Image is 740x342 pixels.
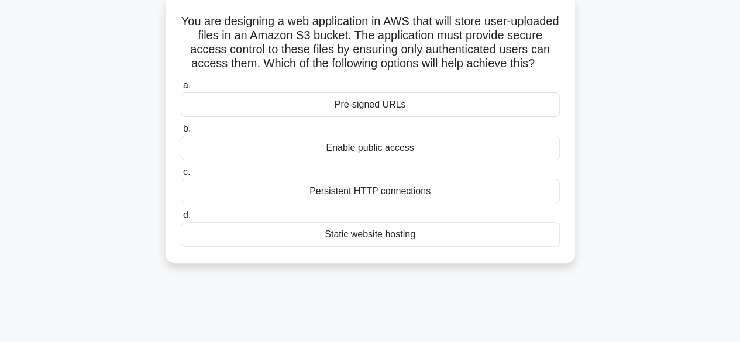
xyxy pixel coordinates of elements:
[181,136,560,160] div: Enable public access
[183,167,190,177] span: c.
[180,14,561,71] h5: You are designing a web application in AWS that will store user-uploaded files in an Amazon S3 bu...
[181,222,560,247] div: Static website hosting
[181,92,560,117] div: Pre-signed URLs
[183,210,191,220] span: d.
[183,123,191,133] span: b.
[183,80,191,90] span: a.
[181,179,560,203] div: Persistent HTTP connections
